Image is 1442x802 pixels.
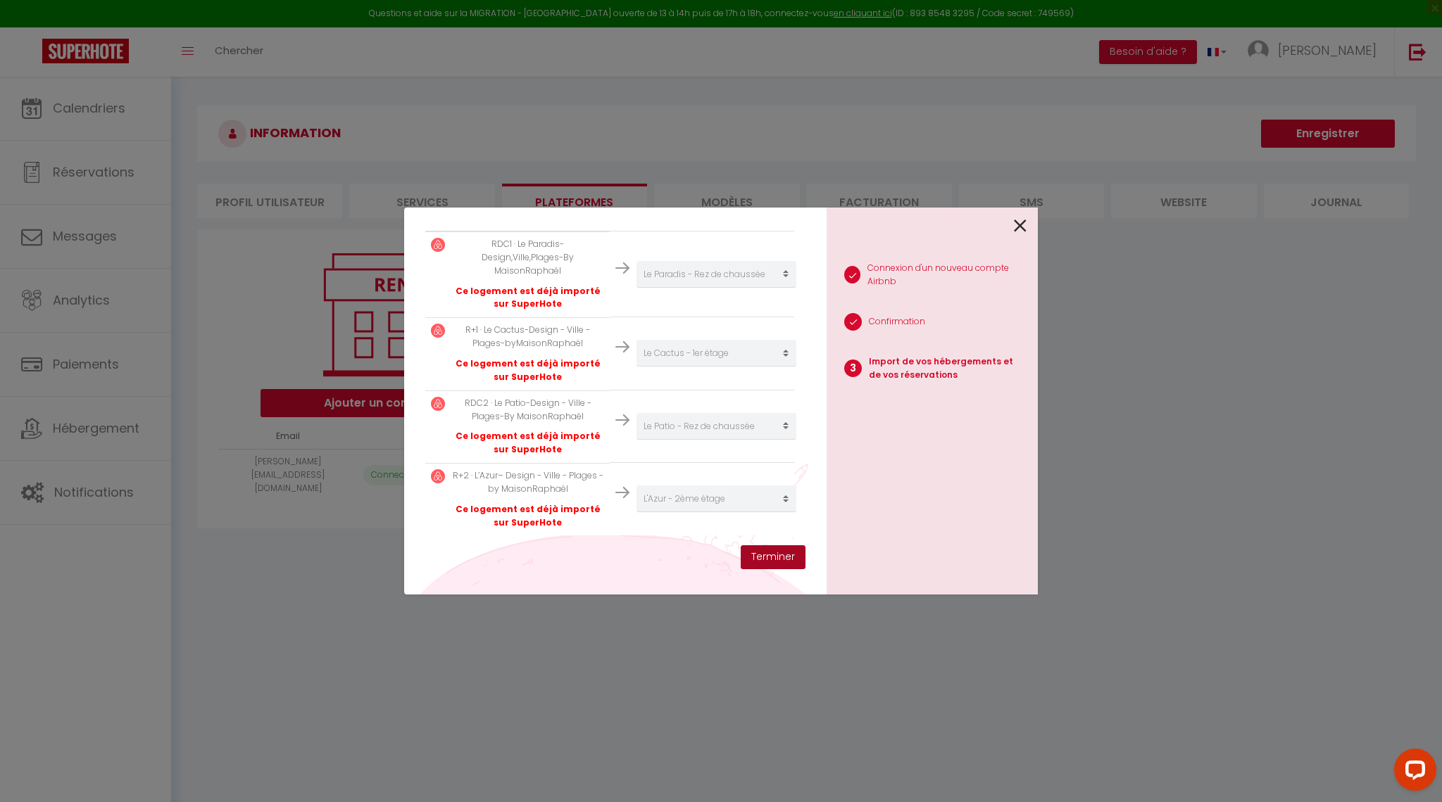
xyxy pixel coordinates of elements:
[452,285,604,312] p: Ce logement est déjà importé sur SuperHote
[452,469,604,496] p: R+2 · L’Azur– Design - Ville - Plages - by MaisonRaphaël
[452,324,604,350] p: R+1 · Le Cactus-Design - Ville - Plages-byMaisonRaphaël
[452,430,604,457] p: Ce logement est déjà importé sur SuperHote
[452,357,604,384] p: Ce logement est déjà importé sur SuperHote
[869,315,925,329] p: Confirmation
[867,262,1027,288] p: Connexion d'un nouveau compte Airbnb
[452,238,604,278] p: RDC1 · Le Paradis-Design,Ville,Plages-By MaisonRaphaël
[452,503,604,530] p: Ce logement est déjà importé sur SuperHote
[741,545,805,569] button: Terminer
[1383,743,1442,802] iframe: LiveChat chat widget
[869,355,1027,382] p: Import de vos hébergements et de vos réservations
[452,397,604,424] p: RDC2 · Le Patio-Design - Ville - Plages-By MaisonRaphaël
[844,359,862,377] span: 3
